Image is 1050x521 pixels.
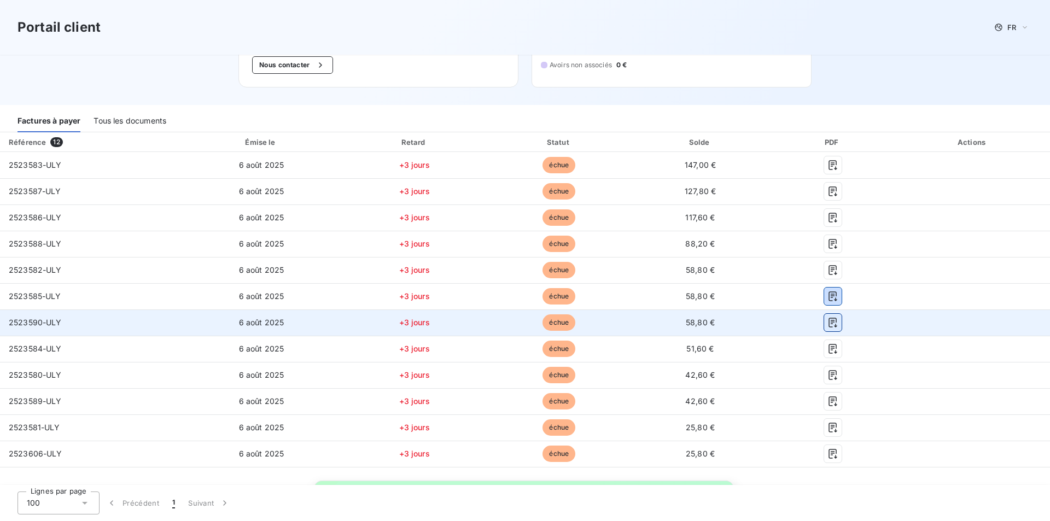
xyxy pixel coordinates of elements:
[399,160,430,169] span: +3 jours
[550,60,612,70] span: Avoirs non associés
[542,288,575,305] span: échue
[239,449,284,458] span: 6 août 2025
[17,109,80,132] div: Factures à payer
[685,186,716,196] span: 127,80 €
[399,344,430,353] span: +3 jours
[399,396,430,406] span: +3 jours
[9,423,60,432] span: 2523581-ULY
[542,419,575,436] span: échue
[685,160,716,169] span: 147,00 €
[239,291,284,301] span: 6 août 2025
[399,265,430,274] span: +3 jours
[542,157,575,173] span: échue
[9,160,62,169] span: 2523583-ULY
[685,370,715,379] span: 42,60 €
[27,497,40,508] span: 100
[9,138,46,147] div: Référence
[686,344,714,353] span: 51,60 €
[399,213,430,222] span: +3 jours
[685,239,715,248] span: 88,20 €
[100,491,166,514] button: Précédent
[172,497,175,508] span: 1
[399,318,430,327] span: +3 jours
[686,318,715,327] span: 58,80 €
[9,396,62,406] span: 2523589-ULY
[9,213,62,222] span: 2523586-ULY
[9,291,61,301] span: 2523585-ULY
[772,137,893,148] div: PDF
[686,291,715,301] span: 58,80 €
[9,370,62,379] span: 2523580-ULY
[166,491,182,514] button: 1
[9,239,62,248] span: 2523588-ULY
[542,446,575,462] span: échue
[399,239,430,248] span: +3 jours
[50,137,62,147] span: 12
[542,209,575,226] span: échue
[239,186,284,196] span: 6 août 2025
[542,183,575,200] span: échue
[17,17,101,37] h3: Portail client
[9,344,62,353] span: 2523584-ULY
[399,423,430,432] span: +3 jours
[343,137,486,148] div: Retard
[685,213,715,222] span: 117,60 €
[182,491,237,514] button: Suivant
[239,239,284,248] span: 6 août 2025
[239,344,284,353] span: 6 août 2025
[897,137,1048,148] div: Actions
[633,137,768,148] div: Solde
[239,265,284,274] span: 6 août 2025
[9,318,62,327] span: 2523590-ULY
[399,291,430,301] span: +3 jours
[9,265,62,274] span: 2523582-ULY
[399,449,430,458] span: +3 jours
[542,236,575,252] span: échue
[542,341,575,357] span: échue
[239,370,284,379] span: 6 août 2025
[239,396,284,406] span: 6 août 2025
[239,160,284,169] span: 6 août 2025
[542,367,575,383] span: échue
[542,262,575,278] span: échue
[399,186,430,196] span: +3 jours
[542,393,575,409] span: échue
[616,60,627,70] span: 0 €
[542,314,575,331] span: échue
[94,109,166,132] div: Tous les documents
[685,396,715,406] span: 42,60 €
[686,423,715,432] span: 25,80 €
[239,318,284,327] span: 6 août 2025
[686,265,715,274] span: 58,80 €
[252,56,333,74] button: Nous contacter
[490,137,629,148] div: Statut
[399,370,430,379] span: +3 jours
[9,449,62,458] span: 2523606-ULY
[239,423,284,432] span: 6 août 2025
[184,137,339,148] div: Émise le
[686,449,715,458] span: 25,80 €
[1007,23,1016,32] span: FR
[9,186,61,196] span: 2523587-ULY
[239,213,284,222] span: 6 août 2025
